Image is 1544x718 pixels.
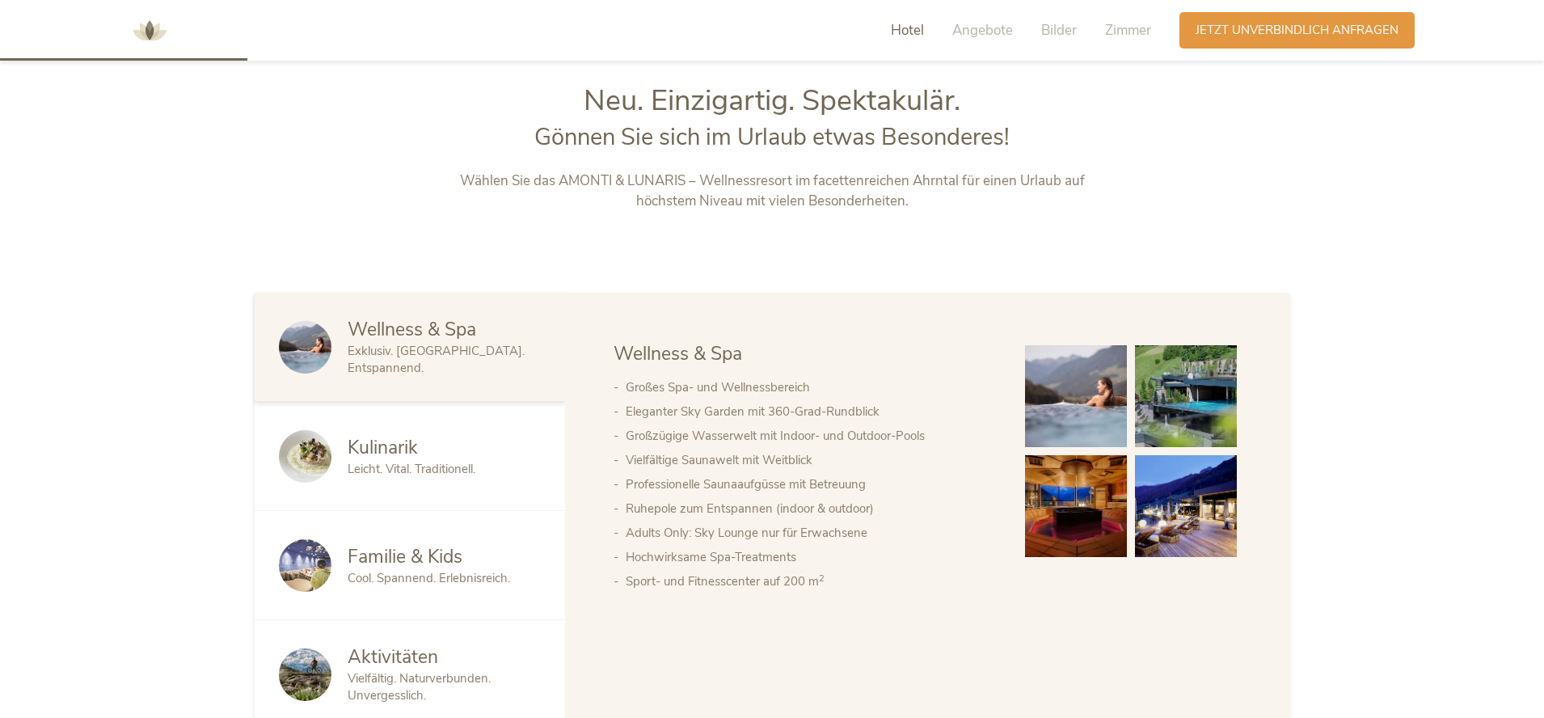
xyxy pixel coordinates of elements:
span: Wellness & Spa [614,341,742,366]
span: Vielfältig. Naturverbunden. Unvergesslich. [348,670,491,703]
span: Hotel [891,21,924,40]
span: Jetzt unverbindlich anfragen [1196,22,1398,39]
span: Bilder [1041,21,1077,40]
span: Kulinarik [348,435,418,460]
li: Hochwirksame Spa-Treatments [626,545,993,569]
span: Aktivitäten [348,644,438,669]
li: Adults Only: Sky Lounge nur für Erwachsene [626,521,993,545]
li: Vielfältige Saunawelt mit Weitblick [626,448,993,472]
li: Professionelle Saunaaufgüsse mit Betreuung [626,472,993,496]
span: Leicht. Vital. Traditionell. [348,461,475,477]
li: Sport- und Fitnesscenter auf 200 m [626,569,993,593]
span: Exklusiv. [GEOGRAPHIC_DATA]. Entspannend. [348,343,525,376]
li: Eleganter Sky Garden mit 360-Grad-Rundblick [626,399,993,424]
li: Ruhepole zum Entspannen (indoor & outdoor) [626,496,993,521]
span: Gönnen Sie sich im Urlaub etwas Besonderes! [534,121,1010,153]
p: Wählen Sie das AMONTI & LUNARIS – Wellnessresort im facettenreichen Ahrntal für einen Urlaub auf ... [435,171,1110,212]
span: Neu. Einzigartig. Spektakulär. [584,81,960,120]
a: AMONTI & LUNARIS Wellnessresort [125,24,174,36]
li: Großzügige Wasserwelt mit Indoor- und Outdoor-Pools [626,424,993,448]
sup: 2 [819,572,825,585]
span: Wellness & Spa [348,317,476,342]
li: Großes Spa- und Wellnessbereich [626,375,993,399]
span: Familie & Kids [348,544,462,569]
span: Zimmer [1105,21,1151,40]
span: Angebote [952,21,1013,40]
span: Cool. Spannend. Erlebnisreich. [348,570,510,586]
img: AMONTI & LUNARIS Wellnessresort [125,6,174,55]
